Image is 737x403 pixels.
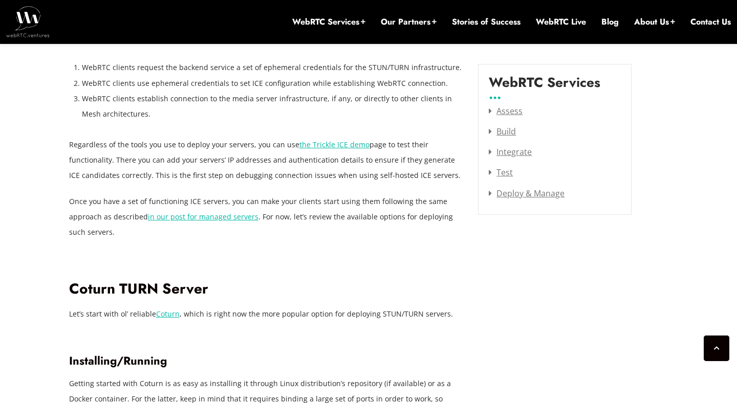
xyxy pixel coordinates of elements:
li: WebRTC clients use ephemeral credentials to set ICE configuration while establishing WebRTC conne... [82,76,463,91]
a: WebRTC Services [292,16,365,28]
p: Once you have a set of functioning ICE servers, you can make your clients start using them follow... [69,194,463,240]
a: Our Partners [381,16,437,28]
li: WebRTC clients establish connection to the media server infrastructure, if any, or directly to ot... [82,91,463,122]
label: WebRTC Services [489,75,600,98]
a: Build [489,126,516,137]
a: in our post for managed servers [148,212,258,221]
a: Deploy & Manage [489,188,565,199]
img: WebRTC.ventures [6,6,50,37]
a: Stories of Success [452,16,521,28]
p: Regardless of the tools you use to deploy your servers, you can use page to test their functional... [69,137,463,183]
a: Contact Us [690,16,731,28]
a: Coturn [156,309,180,319]
p: Let’s start with ol’ reliable , which is right now the more popular option for deploying STUN/TUR... [69,306,463,322]
a: WebRTC Live [536,16,586,28]
a: the Trickle ICE demo [299,140,370,149]
a: Integrate [489,146,532,158]
a: Test [489,167,513,178]
h3: Installing/Running [69,354,463,368]
h2: Coturn TURN Server [69,280,463,298]
a: Blog [601,16,619,28]
li: WebRTC clients request the backend service a set of ephemeral credentials for the STUN/TURN infra... [82,60,463,75]
a: About Us [634,16,675,28]
a: Assess [489,105,523,117]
